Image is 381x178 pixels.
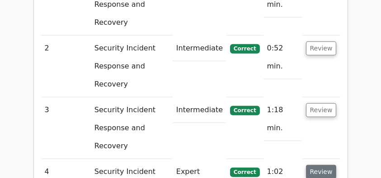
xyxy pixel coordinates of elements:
td: 1:18 min. [263,97,302,141]
span: Correct [230,44,259,53]
td: 3 [41,97,91,159]
td: 0:52 min. [263,36,302,79]
td: Security Incident Response and Recovery [91,36,173,97]
td: 2 [41,36,91,97]
button: Review [306,103,337,117]
span: Correct [230,106,259,115]
td: Intermediate [173,97,226,123]
td: Security Incident Response and Recovery [91,97,173,159]
button: Review [306,41,337,55]
span: Correct [230,168,259,177]
td: Intermediate [173,36,226,61]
